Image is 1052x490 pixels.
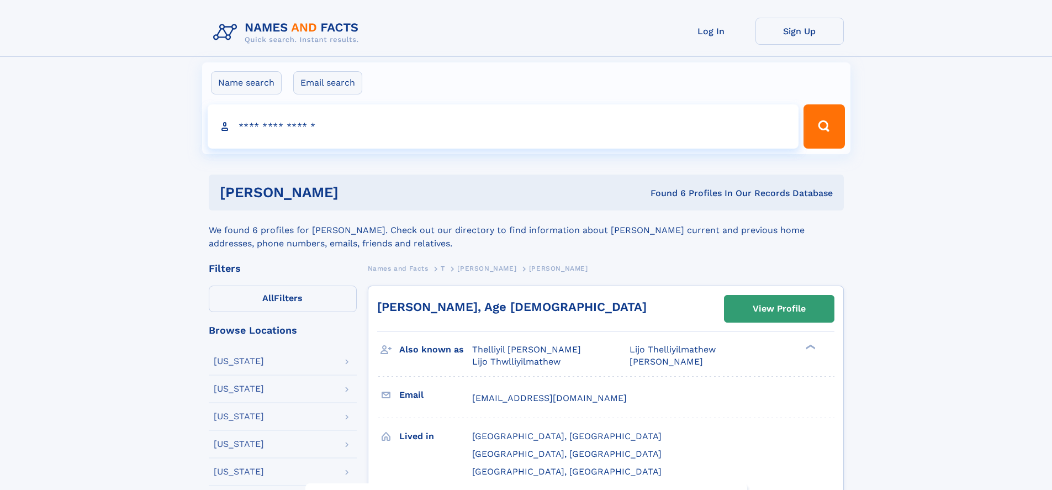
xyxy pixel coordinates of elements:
[209,286,357,312] label: Filters
[753,296,806,322] div: View Profile
[214,384,264,393] div: [US_STATE]
[529,265,588,272] span: [PERSON_NAME]
[214,467,264,476] div: [US_STATE]
[630,356,703,367] span: [PERSON_NAME]
[209,18,368,48] img: Logo Names and Facts
[667,18,755,45] a: Log In
[368,261,429,275] a: Names and Facts
[457,265,516,272] span: [PERSON_NAME]
[457,261,516,275] a: [PERSON_NAME]
[803,344,816,351] div: ❯
[262,293,274,303] span: All
[211,71,282,94] label: Name search
[399,340,472,359] h3: Also known as
[494,187,833,199] div: Found 6 Profiles In Our Records Database
[472,466,662,477] span: [GEOGRAPHIC_DATA], [GEOGRAPHIC_DATA]
[441,265,445,272] span: T
[220,186,495,199] h1: [PERSON_NAME]
[803,104,844,149] button: Search Button
[472,356,561,367] span: Lijo Thwlliyilmathew
[472,449,662,459] span: [GEOGRAPHIC_DATA], [GEOGRAPHIC_DATA]
[472,431,662,441] span: [GEOGRAPHIC_DATA], [GEOGRAPHIC_DATA]
[441,261,445,275] a: T
[630,344,716,355] span: Lijo Thelliyilmathew
[209,210,844,250] div: We found 6 profiles for [PERSON_NAME]. Check out our directory to find information about [PERSON_...
[399,386,472,404] h3: Email
[472,344,581,355] span: Thelliyil [PERSON_NAME]
[214,440,264,449] div: [US_STATE]
[472,393,627,403] span: [EMAIL_ADDRESS][DOMAIN_NAME]
[209,325,357,335] div: Browse Locations
[209,264,357,273] div: Filters
[725,296,834,322] a: View Profile
[214,357,264,366] div: [US_STATE]
[377,300,647,314] a: [PERSON_NAME], Age [DEMOGRAPHIC_DATA]
[214,412,264,421] div: [US_STATE]
[755,18,844,45] a: Sign Up
[399,427,472,446] h3: Lived in
[293,71,362,94] label: Email search
[208,104,799,149] input: search input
